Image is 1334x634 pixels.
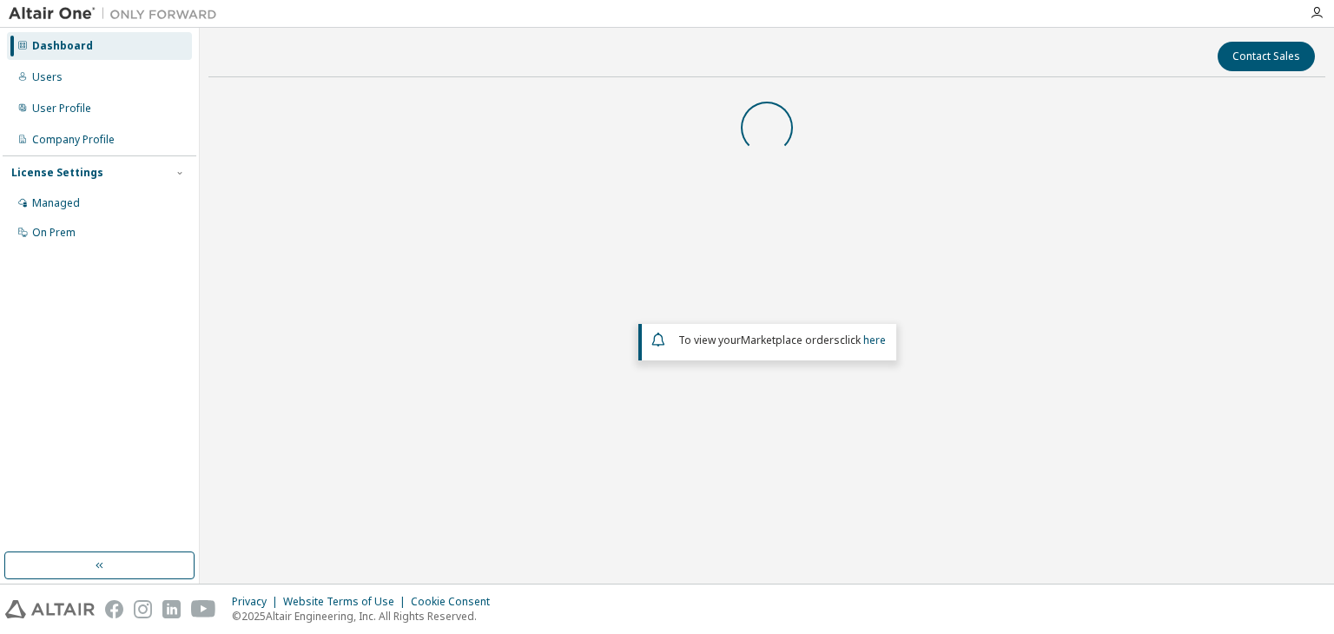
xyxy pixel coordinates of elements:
div: Cookie Consent [411,595,500,609]
div: Dashboard [32,39,93,53]
a: here [863,333,886,347]
span: To view your click [678,333,886,347]
em: Marketplace orders [741,333,840,347]
div: Company Profile [32,133,115,147]
div: License Settings [11,166,103,180]
div: Managed [32,196,80,210]
div: Website Terms of Use [283,595,411,609]
div: Privacy [232,595,283,609]
div: Users [32,70,63,84]
img: facebook.svg [105,600,123,618]
p: © 2025 Altair Engineering, Inc. All Rights Reserved. [232,609,500,624]
img: altair_logo.svg [5,600,95,618]
img: youtube.svg [191,600,216,618]
img: linkedin.svg [162,600,181,618]
div: User Profile [32,102,91,116]
img: Altair One [9,5,226,23]
div: On Prem [32,226,76,240]
button: Contact Sales [1218,42,1315,71]
img: instagram.svg [134,600,152,618]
